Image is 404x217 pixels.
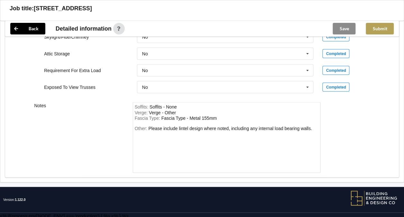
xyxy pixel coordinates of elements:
[135,110,149,115] span: Verge :
[322,82,349,91] div: Completed
[133,102,321,173] form: notes-field
[322,66,349,75] div: Completed
[350,190,398,206] img: BEDC logo
[44,84,95,90] label: Exposed To View Trusses
[366,23,394,34] button: Submit
[322,32,349,41] div: Completed
[322,49,349,58] div: Completed
[142,68,148,72] div: No
[149,110,176,115] div: Verge
[44,68,101,73] label: Requirement For Extra Load
[56,26,112,32] span: Detailed information
[30,102,128,173] div: Notes
[149,104,177,109] div: Soffits
[148,126,312,131] div: Other
[15,198,25,201] span: 1.122.0
[10,23,45,34] button: Back
[161,115,217,120] div: FasciaType
[135,104,149,109] span: Soffits :
[135,126,148,131] span: Other:
[142,34,148,39] div: No
[44,51,70,56] label: Attic Storage
[3,187,26,212] span: Version:
[135,115,161,120] span: Fascia Type :
[142,51,148,56] div: No
[142,85,148,89] div: No
[34,5,92,12] h3: [STREET_ADDRESS]
[10,5,34,12] h3: Job title:
[44,34,89,39] label: Skylight/Flue/Chimney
